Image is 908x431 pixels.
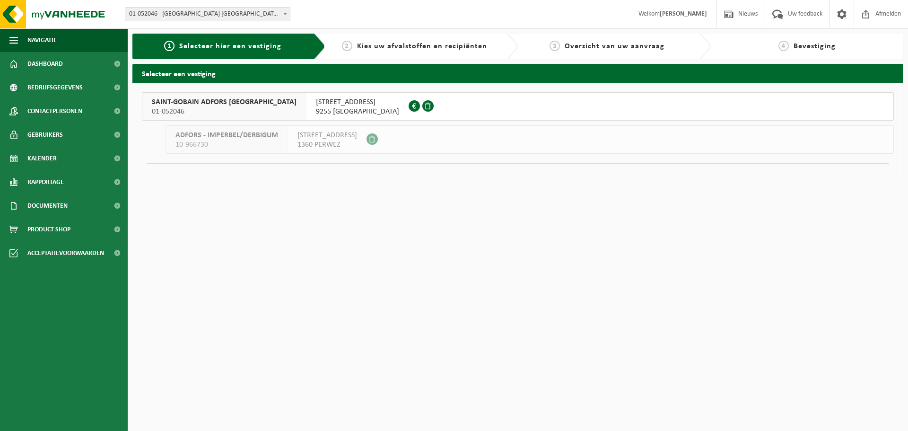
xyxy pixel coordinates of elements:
[132,64,903,82] h2: Selecteer een vestiging
[125,7,290,21] span: 01-052046 - SAINT-GOBAIN ADFORS BELGIUM - BUGGENHOUT
[550,41,560,51] span: 3
[27,194,68,218] span: Documenten
[794,43,836,50] span: Bevestiging
[27,147,57,170] span: Kalender
[142,92,894,121] button: SAINT-GOBAIN ADFORS [GEOGRAPHIC_DATA] 01-052046 [STREET_ADDRESS]9255 [GEOGRAPHIC_DATA]
[27,52,63,76] span: Dashboard
[297,140,357,150] span: 1360 PERWEZ
[27,123,63,147] span: Gebruikers
[27,241,104,265] span: Acceptatievoorwaarden
[152,107,297,116] span: 01-052046
[27,170,64,194] span: Rapportage
[778,41,789,51] span: 4
[179,43,281,50] span: Selecteer hier een vestiging
[152,97,297,107] span: SAINT-GOBAIN ADFORS [GEOGRAPHIC_DATA]
[342,41,352,51] span: 2
[175,140,278,150] span: 10-966730
[316,107,399,116] span: 9255 [GEOGRAPHIC_DATA]
[660,10,707,18] strong: [PERSON_NAME]
[27,28,57,52] span: Navigatie
[27,76,83,99] span: Bedrijfsgegevens
[125,8,290,21] span: 01-052046 - SAINT-GOBAIN ADFORS BELGIUM - BUGGENHOUT
[27,218,70,241] span: Product Shop
[175,131,278,140] span: ADFORS - IMPERBEL/DERBIGUM
[27,99,82,123] span: Contactpersonen
[357,43,487,50] span: Kies uw afvalstoffen en recipiënten
[316,97,399,107] span: [STREET_ADDRESS]
[164,41,175,51] span: 1
[565,43,664,50] span: Overzicht van uw aanvraag
[297,131,357,140] span: [STREET_ADDRESS]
